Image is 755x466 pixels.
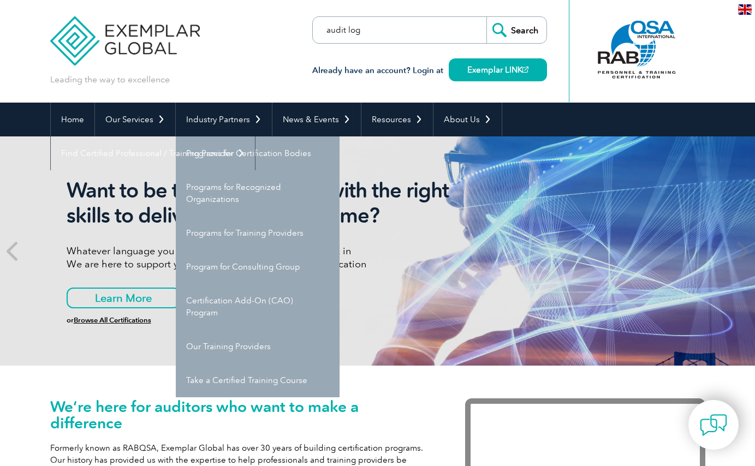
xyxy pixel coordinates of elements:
[700,411,727,439] img: contact-chat.png
[449,58,547,81] a: Exemplar LINK
[176,216,340,250] a: Programs for Training Providers
[95,103,175,136] a: Our Services
[361,103,433,136] a: Resources
[50,398,432,431] h1: We’re here for auditors who want to make a difference
[176,103,272,136] a: Industry Partners
[176,136,340,170] a: Programs for Certification Bodies
[51,103,94,136] a: Home
[522,67,528,73] img: open_square.png
[67,288,180,308] a: Learn More
[176,250,340,284] a: Program for Consulting Group
[67,244,476,271] p: Whatever language you speak or whatever industry you work in We are here to support your desired ...
[486,17,546,43] input: Search
[176,330,340,363] a: Our Training Providers
[176,363,340,397] a: Take a Certified Training Course
[433,103,502,136] a: About Us
[67,316,476,324] h6: or
[176,170,340,216] a: Programs for Recognized Organizations
[50,74,170,86] p: Leading the way to excellence
[312,64,547,77] h3: Already have an account? Login at
[74,316,151,324] a: Browse All Certifications
[67,178,476,228] h2: Want to be the right Auditor with the right skills to deliver the right outcome?
[51,136,255,170] a: Find Certified Professional / Training Provider
[738,4,752,15] img: en
[272,103,361,136] a: News & Events
[176,284,340,330] a: Certification Add-On (CAO) Program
